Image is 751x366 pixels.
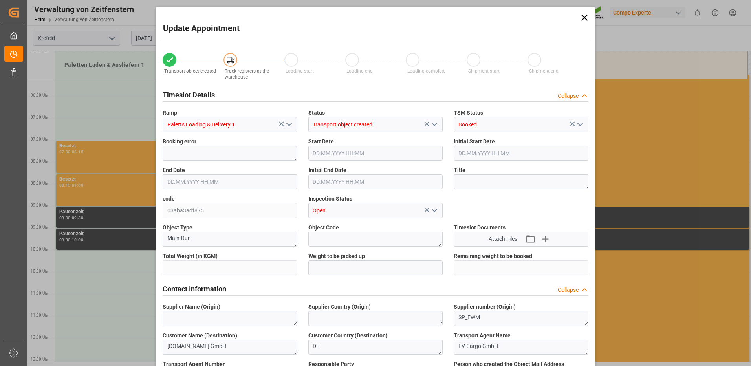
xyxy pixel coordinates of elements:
input: DD.MM.YYYY HH:MM [308,174,443,189]
font: Remaining weight to be booked [454,253,532,259]
font: Inspection Status [308,196,352,202]
font: End Date [163,167,185,173]
button: Menü öffnen [428,205,440,217]
input: DD.MM.YYYY HH:MM [454,146,588,161]
font: Object Code [308,224,339,231]
textarea: [DOMAIN_NAME] GmbH [163,340,297,355]
font: Initial End Date [308,167,346,173]
font: TSM Status [454,110,483,116]
button: Menü öffnen [282,119,294,131]
textarea: Main-Run [163,232,297,247]
input: Typ zum Suchen/Auswählen [163,117,297,132]
button: Menü öffnen [573,119,585,131]
font: Weight to be picked up [308,253,365,259]
font: Ramp [163,110,177,116]
font: Transport Agent Name [454,332,511,339]
font: Initial Start Date [454,138,495,145]
span: Truck registers at the warehouse [225,68,269,80]
span: Transport object created [164,68,216,74]
h2: Update Appointment [163,22,240,35]
span: Loading complete [407,68,445,74]
font: Supplier number (Origin) [454,304,516,310]
textarea: DE [308,340,443,355]
input: DD.MM.YYYY HH:MM [308,146,443,161]
font: Title [454,167,465,173]
span: Shipment start [468,68,500,74]
font: Supplier Name (Origin) [163,304,220,310]
font: Status [308,110,325,116]
font: code [163,196,175,202]
div: Collapse [558,286,579,294]
font: Customer Country (Destination) [308,332,388,339]
font: Total Weight (in KGM) [163,253,218,259]
span: Shipment end [529,68,559,74]
span: Loading start [286,68,314,74]
input: DD.MM.YYYY HH:MM [163,174,297,189]
h2: Contact Information [163,284,226,294]
font: Booking error [163,138,196,145]
button: Menü öffnen [428,119,440,131]
textarea: SP_EWM [454,311,588,326]
font: Customer Name (Destination) [163,332,237,339]
span: Loading end [346,68,373,74]
input: Typ zum Suchen/Auswählen [308,117,443,132]
textarea: EV Cargo GmbH [454,340,588,355]
font: Object Type [163,224,192,231]
h2: Timeslot Details [163,90,215,100]
div: Collapse [558,92,579,100]
font: Timeslot Documents [454,224,506,231]
font: Start Date [308,138,334,145]
span: Attach Files [489,235,517,243]
font: Supplier Country (Origin) [308,304,371,310]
